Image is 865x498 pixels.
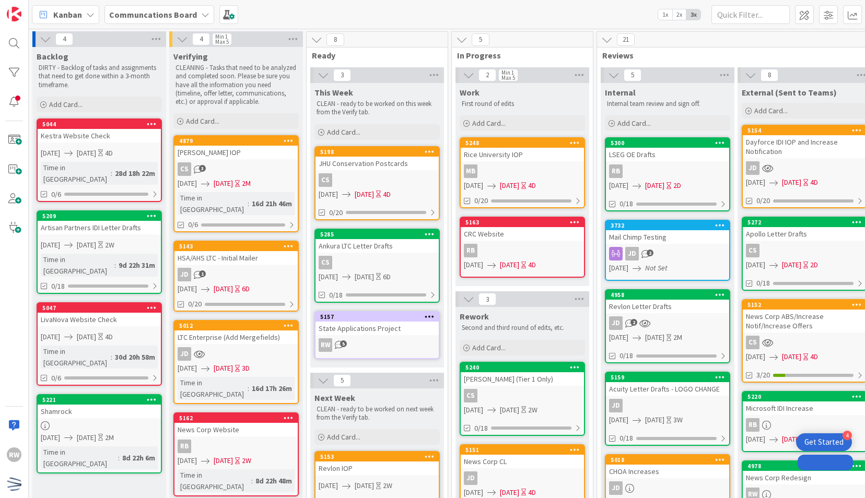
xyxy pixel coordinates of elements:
div: Min 1 [215,34,228,39]
span: [DATE] [500,405,519,416]
div: 4879 [174,136,298,146]
div: 5143 [174,242,298,251]
div: 5044 [38,120,161,129]
span: [DATE] [746,434,765,445]
span: 0/18 [619,198,633,209]
span: : [248,383,249,394]
div: 5163CRC Website [461,218,584,241]
div: 5300LSEG OE Drafts [606,138,729,161]
div: 5240 [465,364,584,371]
div: JD [609,399,623,412]
span: 5 [472,33,489,46]
div: CS [174,162,298,176]
span: 0/20 [756,195,770,206]
div: [PERSON_NAME] IOP [174,146,298,159]
span: [DATE] [464,180,483,191]
span: Add Card... [327,432,360,442]
span: 0/20 [474,195,488,206]
span: 0/18 [619,350,633,361]
div: CS [746,336,759,349]
input: Quick Filter... [711,5,790,24]
div: 5209 [38,211,161,221]
div: 4958Revlon Letter Drafts [606,290,729,313]
div: JD [178,268,191,281]
div: RB [178,440,191,453]
div: 5163 [465,219,584,226]
span: : [118,452,120,464]
span: 5 [333,374,351,387]
div: 3732 [611,222,729,229]
span: 0/18 [51,281,65,292]
span: 3 [333,69,351,81]
span: 0/20 [329,207,343,218]
span: 1 [199,270,206,277]
span: 3 [478,293,496,305]
div: CS [319,173,332,187]
div: CRC Website [461,227,584,241]
span: : [111,168,112,179]
span: 0/18 [329,290,343,301]
span: Next Week [314,393,355,403]
div: 5162News Corp Website [174,413,298,436]
span: [DATE] [645,332,664,343]
img: avatar [7,477,21,491]
div: 5012 [179,322,298,329]
div: 5159Acuity Letter Drafts - LOGO CHANGE [606,373,729,396]
div: 5163 [461,218,584,227]
div: 8d 22h 6m [120,452,158,464]
span: [DATE] [178,283,197,294]
div: 5153 [320,453,439,460]
span: [DATE] [319,189,338,200]
div: 5012 [174,321,298,330]
span: Add Card... [327,127,360,137]
div: 2D [673,180,681,191]
span: [DATE] [500,180,519,191]
div: 5159 [611,374,729,381]
div: 5221Shamrock [38,395,161,418]
div: Acuity Letter Drafts - LOGO CHANGE [606,382,729,396]
div: RB [461,244,584,257]
div: Artisan Partners IDI Letter Drafts [38,221,161,234]
span: 1x [658,9,672,20]
div: 3732 [606,221,729,230]
div: RW [319,338,332,352]
div: 6D [242,283,250,294]
div: JD [174,268,298,281]
span: 0/18 [756,278,770,289]
div: 5300 [611,139,729,147]
div: HSA/AHS LTC - Initial Mailer [174,251,298,265]
div: 4D [528,180,536,191]
div: 4879 [179,137,298,145]
span: [DATE] [746,259,765,270]
div: 5157State Applications Project [315,312,439,335]
span: 0/18 [474,423,488,434]
div: 5157 [320,313,439,321]
span: [DATE] [214,363,233,374]
div: 2D [810,259,818,270]
span: 0/18 [619,433,633,444]
div: 3W [673,414,683,425]
div: 28d 18h 22m [112,168,158,179]
span: [DATE] [41,331,60,342]
div: RW [7,447,21,462]
div: 5047LivaNova Website Check [38,303,161,326]
div: 5198 [320,148,439,156]
div: CHOA Increases [606,465,729,478]
div: 3D [242,363,250,374]
div: 2M [105,432,114,443]
span: [DATE] [355,480,374,491]
span: External (Sent to Teams) [742,87,837,98]
p: Second and third round of edits, etc. [462,324,583,332]
div: 5248Rice University IOP [461,138,584,161]
span: [DATE] [355,271,374,282]
div: JD [464,471,477,485]
span: [DATE] [782,177,801,188]
div: Max 5 [501,75,515,80]
div: Time in [GEOGRAPHIC_DATA] [178,192,248,215]
div: Time in [GEOGRAPHIC_DATA] [41,346,111,369]
div: 5162 [174,413,298,423]
span: [DATE] [214,178,233,189]
span: 0/6 [51,189,61,200]
div: Time in [GEOGRAPHIC_DATA] [41,446,118,469]
div: CS [315,256,439,269]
